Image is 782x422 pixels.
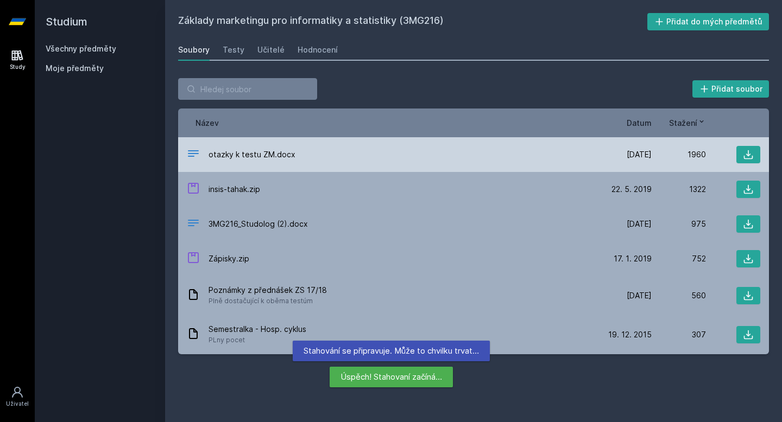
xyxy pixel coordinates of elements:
span: Stažení [669,117,697,129]
div: Uživatel [6,400,29,408]
a: Uživatel [2,380,33,413]
div: ZIP [187,182,200,197]
span: 3MG216_Studolog (2).docx [209,219,308,229]
a: Učitelé [257,39,285,61]
div: Učitelé [257,44,285,55]
div: 560 [652,290,706,301]
input: Hledej soubor [178,78,317,100]
button: Stažení [669,117,706,129]
span: [DATE] [627,149,652,160]
span: 17. 1. 2019 [614,253,652,264]
button: Přidat do mých předmětů [647,13,770,30]
span: Semestralka - Hosp. cyklus [209,324,306,335]
div: DOCX [187,147,200,163]
a: Testy [223,39,244,61]
button: Přidat soubor [692,80,770,98]
div: 307 [652,329,706,340]
div: Soubory [178,44,210,55]
div: Stahování se připravuje. Může to chvilku trvat… [293,341,490,361]
a: Všechny předměty [46,44,116,53]
h2: Základy marketingu pro informatiky a statistiky (3MG216) [178,13,647,30]
span: PLny pocet [209,335,306,346]
span: otazky k testu ZM.docx [209,149,295,160]
span: [DATE] [627,290,652,301]
span: 19. 12. 2015 [608,329,652,340]
span: Poznámky z přednášek ZS 17/18 [209,285,327,296]
span: 22. 5. 2019 [611,184,652,195]
span: Moje předměty [46,63,104,74]
span: Zápisky.zip [209,253,249,264]
a: Study [2,43,33,76]
div: DOCX [187,216,200,232]
div: Hodnocení [298,44,338,55]
div: Úspěch! Stahovaní začíná… [330,367,453,387]
div: ZIP [187,251,200,267]
a: Soubory [178,39,210,61]
span: [DATE] [627,219,652,229]
div: Testy [223,44,244,55]
div: Study [10,63,26,71]
button: Datum [627,117,652,129]
button: Název [195,117,219,129]
div: 752 [652,253,706,264]
span: Plně dostačující k oběma testúm [209,296,327,306]
div: 1960 [652,149,706,160]
div: 1322 [652,184,706,195]
div: 975 [652,219,706,229]
span: insis-tahak.zip [209,184,260,195]
a: Hodnocení [298,39,338,61]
